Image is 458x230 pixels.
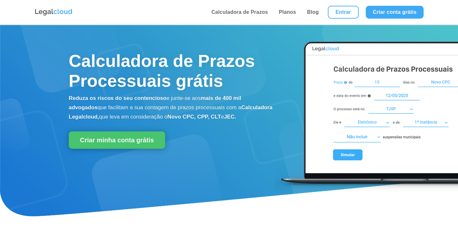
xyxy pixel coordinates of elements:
[69,95,166,101] b: Reduza os riscos do seu contencioso
[69,95,241,111] b: mais de 400 mil advogados
[167,114,221,120] b: Novo CPC, CPP, CLT
[328,6,359,19] a: Entrar
[34,8,73,16] img: Logo da Legalcloud
[69,131,165,149] a: Criar minha conta grátis
[69,94,275,121] p: e junte-se aos que facilitam a sua contagem de prazos processuais com a que leva em consideração o e
[224,114,236,120] b: JEC.
[366,6,424,19] a: Criar conta grátis
[69,51,255,90] span: Calculadora de Prazos Processuais grátis
[69,104,273,120] b: Calculadora Legalcloud,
